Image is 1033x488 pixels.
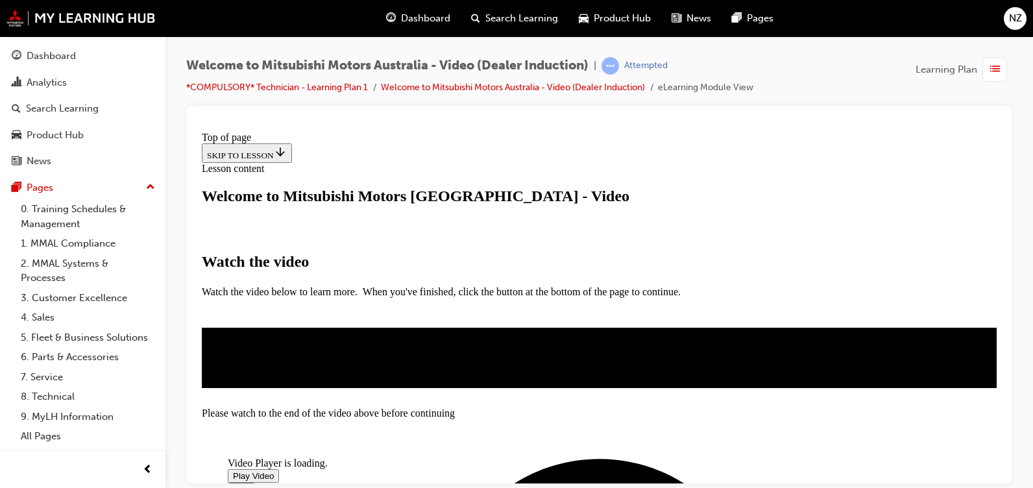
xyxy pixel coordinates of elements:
a: pages-iconPages [722,5,784,32]
span: search-icon [12,103,21,115]
a: Search Learning [5,97,160,121]
div: Product Hub [27,128,84,143]
span: guage-icon [386,10,396,27]
span: Lesson content [5,36,67,47]
span: Pages [747,11,773,26]
span: pages-icon [12,182,21,194]
div: News [27,154,51,169]
a: Welcome to Mitsubishi Motors Australia - Video (Dealer Induction) [381,82,645,93]
h1: Welcome to Mitsubishi Motors [GEOGRAPHIC_DATA] - Video [5,61,800,79]
a: 7. Service [16,367,160,387]
a: 5. Fleet & Business Solutions [16,328,160,348]
span: up-icon [146,179,155,196]
span: car-icon [579,10,589,27]
button: DashboardAnalyticsSearch LearningProduct HubNews [5,42,160,176]
a: 4. Sales [16,308,160,328]
a: guage-iconDashboard [376,5,461,32]
div: Please watch to the end of the video above before continuing [5,281,800,293]
div: Pages [27,180,53,195]
a: news-iconNews [661,5,722,32]
button: Learning Plan [916,57,1012,82]
a: Dashboard [5,44,160,68]
a: search-iconSearch Learning [461,5,568,32]
span: Welcome to Mitsubishi Motors Australia - Video (Dealer Induction) [186,58,589,73]
span: Dashboard [401,11,450,26]
button: Pages [5,176,160,200]
span: pages-icon [732,10,742,27]
span: SKIP TO LESSON [10,24,90,34]
span: news-icon [12,156,21,167]
div: Analytics [27,75,67,90]
li: eLearning Module View [658,80,753,95]
a: 6. Parts & Accessories [16,347,160,367]
img: mmal [6,10,156,27]
div: Attempted [624,60,668,72]
div: Video player [31,231,774,232]
strong: Watch the video [5,127,112,143]
a: *COMPULSORY* Technician - Learning Plan 1 [186,82,368,93]
span: NZ [1009,11,1022,26]
span: list-icon [990,62,1000,78]
span: prev-icon [143,462,152,478]
button: SKIP TO LESSON [5,17,95,36]
span: Product Hub [594,11,651,26]
button: NZ [1004,7,1027,30]
span: guage-icon [12,51,21,62]
a: 8. Technical [16,387,160,407]
p: Watch the video below to learn more. When you've finished, click the button at the bottom of the ... [5,160,800,171]
a: All Pages [16,426,160,446]
a: 0. Training Schedules & Management [16,199,160,234]
a: News [5,149,160,173]
div: Top of page [5,5,800,17]
span: Search Learning [485,11,558,26]
a: 1. MMAL Compliance [16,234,160,254]
span: learningRecordVerb_ATTEMPT-icon [602,57,619,75]
span: chart-icon [12,77,21,89]
a: car-iconProduct Hub [568,5,661,32]
span: News [687,11,711,26]
a: 2. MMAL Systems & Processes [16,254,160,288]
span: Learning Plan [916,62,977,77]
span: | [594,58,596,73]
span: search-icon [471,10,480,27]
a: Analytics [5,71,160,95]
span: news-icon [672,10,681,27]
span: car-icon [12,130,21,141]
a: 3. Customer Excellence [16,288,160,308]
div: Search Learning [26,101,99,116]
a: 9. MyLH Information [16,407,160,427]
div: Dashboard [27,49,76,64]
a: Product Hub [5,123,160,147]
